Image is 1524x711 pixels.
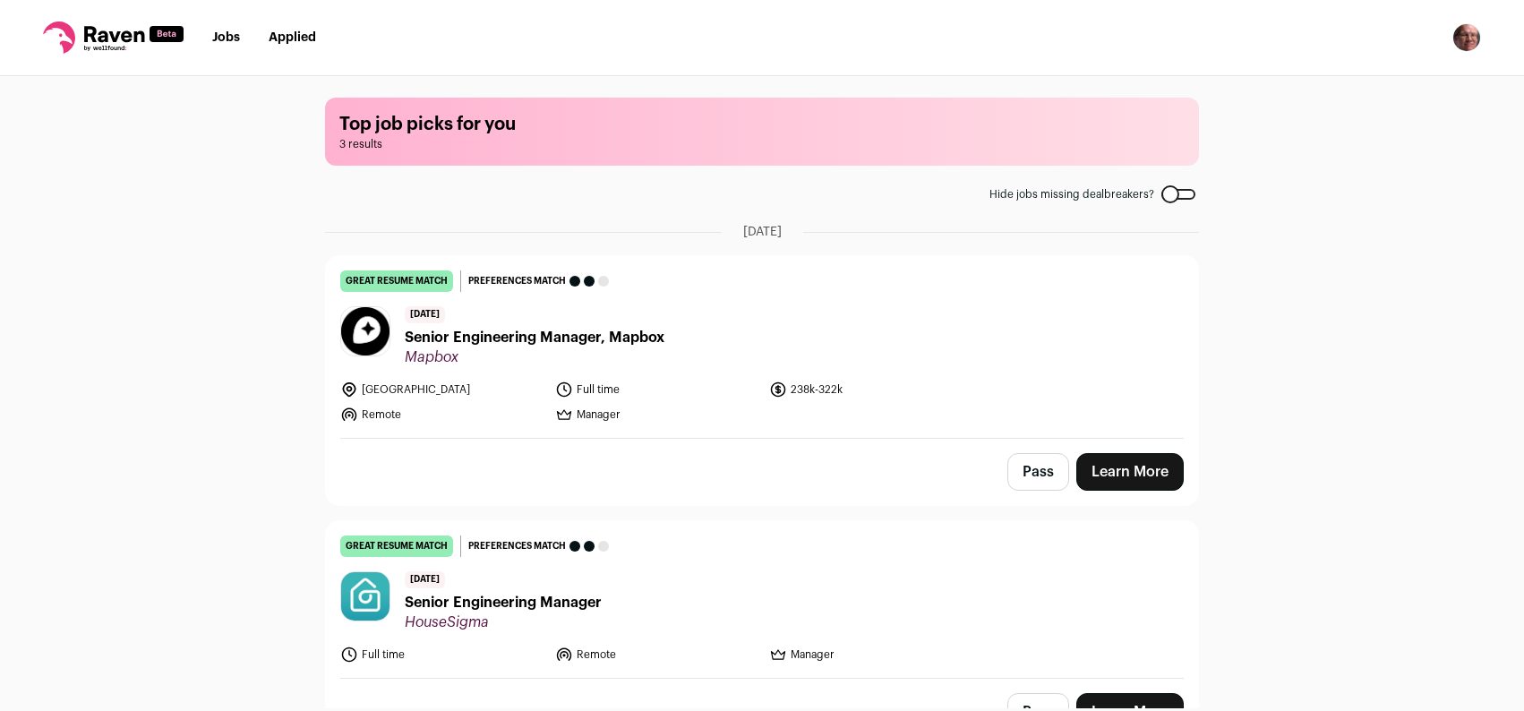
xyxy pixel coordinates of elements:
span: HouseSigma [405,613,602,631]
span: Hide jobs missing dealbreakers? [989,187,1154,201]
a: great resume match Preferences match [DATE] Senior Engineering Manager HouseSigma Full time Remot... [326,521,1198,678]
li: Remote [555,646,759,664]
li: Manager [769,646,973,664]
li: Manager [555,406,759,424]
div: great resume match [340,535,453,557]
span: [DATE] [405,571,445,588]
button: Open dropdown [1452,23,1481,52]
span: Preferences match [468,537,566,555]
img: 2451953-medium_jpg [1452,23,1481,52]
img: b82aadf59b735631aa9f9b7153d6e7791c6354391d41db995c3781efe5d0e36d.png [341,572,390,621]
a: Learn More [1076,453,1184,491]
img: 6e65f6f54fb0b8c048a57d54d6d5e87a68ef165ac938f8369a7e8f3b58f9bddb.jpg [341,307,390,355]
li: Full time [555,381,759,398]
a: Applied [269,31,316,44]
a: Jobs [212,31,240,44]
span: Senior Engineering Manager [405,592,602,613]
li: [GEOGRAPHIC_DATA] [340,381,544,398]
h1: Top job picks for you [339,112,1185,137]
span: [DATE] [743,223,782,241]
span: Mapbox [405,348,664,366]
a: great resume match Preferences match [DATE] Senior Engineering Manager, Mapbox Mapbox [GEOGRAPHIC... [326,256,1198,438]
span: Senior Engineering Manager, Mapbox [405,327,664,348]
li: Remote [340,406,544,424]
span: [DATE] [405,306,445,323]
li: Full time [340,646,544,664]
li: 238k-322k [769,381,973,398]
span: 3 results [339,137,1185,151]
div: great resume match [340,270,453,292]
button: Pass [1007,453,1069,491]
span: Preferences match [468,272,566,290]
